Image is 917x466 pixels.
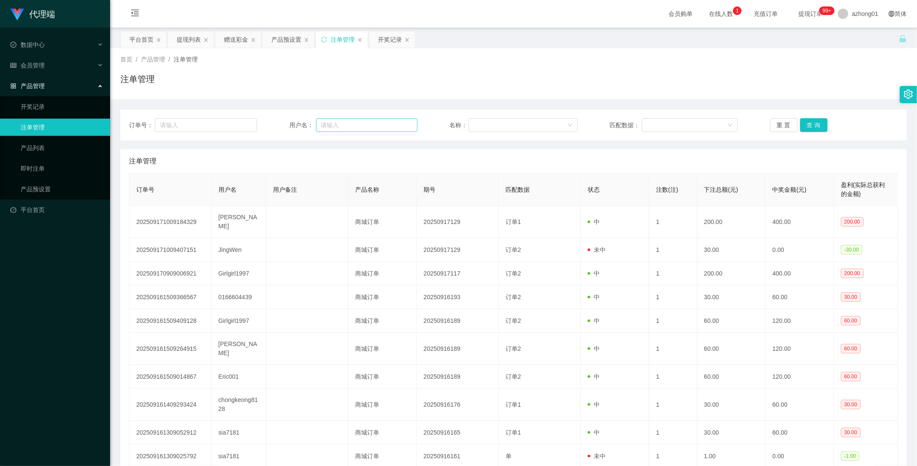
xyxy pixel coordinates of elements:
span: 注单管理 [129,156,156,166]
span: 订单1 [506,401,521,408]
td: 30.00 [697,285,766,309]
i: 图标: close [405,37,410,43]
td: 1 [649,333,697,365]
a: 即时注单 [21,160,103,177]
td: 202509161309052912 [129,421,212,445]
span: 用户备注 [273,186,297,193]
input: 请输入 [155,118,257,132]
sup: 1 [733,6,742,15]
td: [PERSON_NAME] [212,206,266,238]
td: 1 [649,238,697,262]
td: 0.00 [766,238,834,262]
a: 代理端 [10,10,55,17]
div: 赠送彩金 [224,31,248,48]
span: 30.00 [841,292,861,302]
span: 订单号： [129,121,155,130]
span: 未中 [588,246,606,253]
span: 产品管理 [141,56,165,63]
td: sia7181 [212,421,266,445]
td: 60.00 [766,421,834,445]
span: 30.00 [841,428,861,437]
td: 20250916165 [417,421,499,445]
td: 200.00 [697,206,766,238]
td: 1 [649,309,697,333]
span: 状态 [588,186,600,193]
span: 中 [588,401,600,408]
div: 提现列表 [177,31,201,48]
td: 202509161509264915 [129,333,212,365]
span: -30.00 [841,245,862,254]
span: 60.00 [841,372,861,381]
input: 请输入 [316,118,417,132]
td: 商城订单 [348,389,417,421]
p: 1 [736,6,739,15]
span: 中奖金额(元) [773,186,807,193]
span: 下注总额(元) [704,186,738,193]
div: 产品预设置 [271,31,301,48]
td: 商城订单 [348,309,417,333]
img: logo.9652507e.png [10,9,24,21]
td: 120.00 [766,309,834,333]
td: 200.00 [697,262,766,285]
span: 产品管理 [10,83,45,89]
td: 20250916189 [417,333,499,365]
td: 60.00 [697,365,766,389]
i: 图标: setting [904,89,913,99]
i: 图标: close [156,37,161,43]
span: 200.00 [841,217,864,227]
span: 订单2 [506,345,521,352]
td: 1 [649,389,697,421]
span: 60.00 [841,344,861,353]
i: 图标: global [889,11,895,17]
span: 用户名 [218,186,236,193]
td: 20250916176 [417,389,499,421]
a: 图标: dashboard平台首页 [10,201,103,218]
i: 图标: menu-fold [120,0,150,28]
span: -1.00 [841,451,859,461]
span: 订单号 [136,186,154,193]
span: 在线人数 [705,11,737,17]
i: 图标: check-circle-o [10,42,16,48]
span: 注单管理 [174,56,198,63]
a: 产品预设置 [21,181,103,198]
td: 30.00 [697,421,766,445]
td: 202509171009407151 [129,238,212,262]
td: 400.00 [766,262,834,285]
span: 注数(注) [656,186,678,193]
span: 匹配数据 [506,186,530,193]
td: 20250916189 [417,309,499,333]
td: 202509161509409128 [129,309,212,333]
span: 中 [588,270,600,277]
td: 商城订单 [348,206,417,238]
span: 数据中心 [10,41,45,48]
span: 订单2 [506,246,521,253]
span: 匹配数据： [610,121,642,130]
span: 中 [588,373,600,380]
span: 产品名称 [355,186,379,193]
span: 未中 [588,453,606,460]
a: 注单管理 [21,119,103,136]
span: / [169,56,170,63]
span: 中 [588,429,600,436]
td: 400.00 [766,206,834,238]
td: 20250916193 [417,285,499,309]
td: 商城订单 [348,365,417,389]
i: 图标: appstore-o [10,83,16,89]
button: 重 置 [770,118,797,132]
span: 单 [506,453,512,460]
td: 1 [649,206,697,238]
td: 202509170909006921 [129,262,212,285]
i: 图标: close [203,37,209,43]
td: 商城订单 [348,333,417,365]
td: 30.00 [697,389,766,421]
span: 订单2 [506,294,521,300]
div: 注单管理 [331,31,355,48]
span: 充值订单 [749,11,782,17]
div: 平台首页 [129,31,153,48]
span: 首页 [120,56,132,63]
td: 60.00 [697,309,766,333]
a: 开奖记录 [21,98,103,115]
i: 图标: table [10,62,16,68]
td: 202509161509366567 [129,285,212,309]
td: 202509161509014867 [129,365,212,389]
